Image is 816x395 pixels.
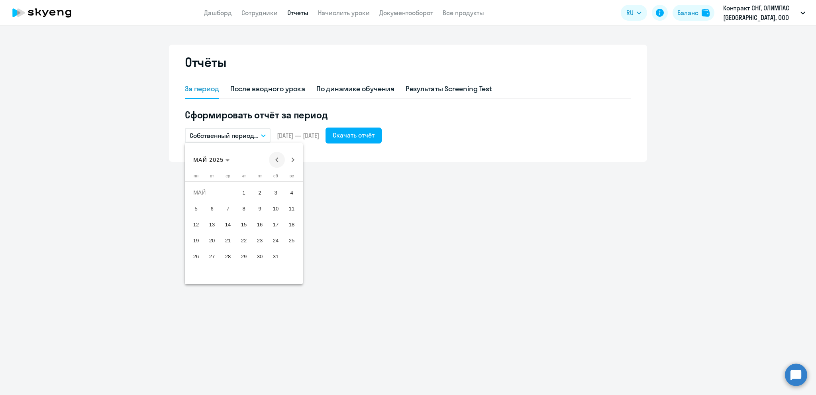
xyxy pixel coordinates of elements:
span: 6 [205,201,219,216]
span: 15 [237,217,251,232]
button: 10 мая 2025 г. [268,200,284,216]
button: 28 мая 2025 г. [220,248,236,264]
button: 30 мая 2025 г. [252,248,268,264]
span: 16 [253,217,267,232]
button: 16 мая 2025 г. [252,216,268,232]
button: 2 мая 2025 г. [252,185,268,200]
span: 9 [253,201,267,216]
button: 23 мая 2025 г. [252,232,268,248]
span: 4 [284,185,299,200]
span: 26 [189,249,203,263]
span: вс [289,173,294,178]
button: 6 мая 2025 г. [204,200,220,216]
span: 25 [284,233,299,248]
button: Previous month [269,152,285,168]
span: ср [226,173,230,178]
span: 27 [205,249,219,263]
button: 21 мая 2025 г. [220,232,236,248]
button: 17 мая 2025 г. [268,216,284,232]
span: 11 [284,201,299,216]
span: 22 [237,233,251,248]
button: 20 мая 2025 г. [204,232,220,248]
span: 10 [269,201,283,216]
span: 31 [269,249,283,263]
button: Choose month and year [190,153,233,167]
span: 28 [221,249,235,263]
button: 25 мая 2025 г. [284,232,300,248]
span: 24 [269,233,283,248]
button: 26 мая 2025 г. [188,248,204,264]
button: 3 мая 2025 г. [268,185,284,200]
span: сб [273,173,278,178]
span: пт [258,173,262,178]
span: 7 [221,201,235,216]
button: 8 мая 2025 г. [236,200,252,216]
button: 4 мая 2025 г. [284,185,300,200]
span: 19 [189,233,203,248]
button: 27 мая 2025 г. [204,248,220,264]
span: 18 [284,217,299,232]
span: 1 [237,185,251,200]
span: 8 [237,201,251,216]
span: 5 [189,201,203,216]
span: пн [194,173,198,178]
button: 14 мая 2025 г. [220,216,236,232]
span: 3 [269,185,283,200]
button: 12 мая 2025 г. [188,216,204,232]
button: 24 мая 2025 г. [268,232,284,248]
button: 7 мая 2025 г. [220,200,236,216]
button: 15 мая 2025 г. [236,216,252,232]
button: 18 мая 2025 г. [284,216,300,232]
button: 19 мая 2025 г. [188,232,204,248]
span: 29 [237,249,251,263]
button: 1 мая 2025 г. [236,185,252,200]
button: 22 мая 2025 г. [236,232,252,248]
button: 13 мая 2025 г. [204,216,220,232]
button: 29 мая 2025 г. [236,248,252,264]
button: 31 мая 2025 г. [268,248,284,264]
span: 14 [221,217,235,232]
td: МАЙ [188,185,236,200]
button: Next month [285,152,301,168]
button: 5 мая 2025 г. [188,200,204,216]
span: 2 [253,185,267,200]
span: 21 [221,233,235,248]
span: 12 [189,217,203,232]
span: 23 [253,233,267,248]
span: 20 [205,233,219,248]
span: 30 [253,249,267,263]
span: вт [210,173,214,178]
button: 11 мая 2025 г. [284,200,300,216]
span: 17 [269,217,283,232]
button: 9 мая 2025 г. [252,200,268,216]
span: 13 [205,217,219,232]
span: МАЙ 2025 [193,157,224,163]
span: чт [242,173,246,178]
